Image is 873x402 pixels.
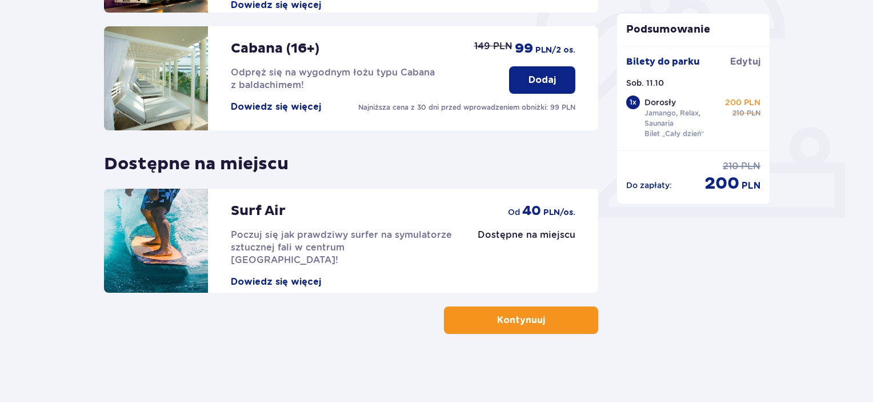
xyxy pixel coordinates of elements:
span: 210 [732,108,744,118]
button: Dowiedz się więcej [231,276,321,288]
span: od [508,206,520,218]
div: 1 x [626,95,640,109]
p: Kontynuuj [497,314,545,327]
button: Dowiedz się więcej [231,101,321,113]
p: 200 PLN [725,97,760,108]
span: 210 [723,160,739,173]
span: PLN /2 os. [535,45,575,56]
p: Dodaj [528,74,556,86]
p: Dostępne na miejscu [104,144,289,175]
p: Do zapłaty : [626,180,672,191]
p: Bilety do parku [626,55,700,68]
span: Poczuj się jak prawdziwy surfer na symulatorze sztucznej fali w centrum [GEOGRAPHIC_DATA]! [231,229,452,265]
p: Dorosły [644,97,676,108]
span: Odpręż się na wygodnym łożu typu Cabana z baldachimem! [231,67,435,90]
span: 40 [522,202,541,220]
span: PLN /os. [543,207,575,218]
p: Jamango, Relax, Saunaria [644,108,723,129]
img: attraction [104,26,208,130]
span: PLN [742,180,760,192]
p: Bilet „Cały dzień” [644,129,704,139]
p: Najniższa cena z 30 dni przed wprowadzeniem obniżki: 99 PLN [358,102,575,113]
p: Surf Air [231,202,286,220]
p: Dostępne na miejscu [478,229,575,241]
img: attraction [104,189,208,293]
p: Cabana (16+) [231,40,319,57]
span: 99 [515,40,533,57]
button: Dodaj [509,66,575,94]
span: Edytuj [730,55,760,68]
span: 200 [704,173,739,194]
span: PLN [741,160,760,173]
p: 149 PLN [474,40,512,53]
button: Kontynuuj [444,307,598,334]
p: Sob. 11.10 [626,77,664,89]
p: Podsumowanie [617,23,770,37]
span: PLN [747,108,760,118]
